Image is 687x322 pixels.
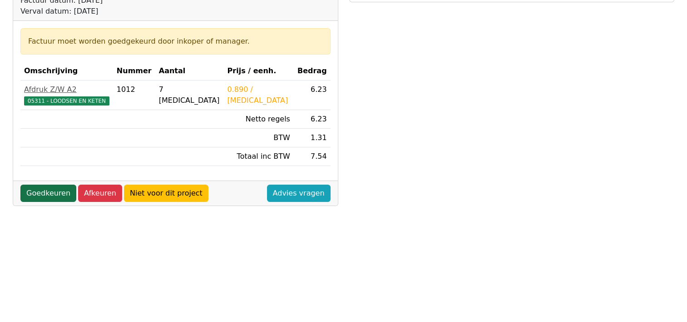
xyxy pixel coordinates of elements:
span: 05311 - LOODSEN EN KETEN [24,96,109,106]
td: 7.54 [294,147,331,166]
a: Afdruk Z/W A205311 - LOODSEN EN KETEN [24,84,109,106]
a: Advies vragen [267,185,331,202]
td: 1012 [113,80,155,110]
div: 0.890 / [MEDICAL_DATA] [227,84,290,106]
th: Aantal [155,62,224,80]
td: Totaal inc BTW [224,147,294,166]
div: 7 [MEDICAL_DATA] [159,84,220,106]
div: Verval datum: [DATE] [20,6,199,17]
td: 6.23 [294,80,331,110]
div: Factuur moet worden goedgekeurd door inkoper of manager. [28,36,323,47]
a: Afkeuren [78,185,122,202]
a: Niet voor dit project [124,185,208,202]
div: Afdruk Z/W A2 [24,84,109,95]
td: 1.31 [294,129,331,147]
th: Bedrag [294,62,331,80]
th: Prijs / eenh. [224,62,294,80]
th: Nummer [113,62,155,80]
th: Omschrijving [20,62,113,80]
td: Netto regels [224,110,294,129]
a: Goedkeuren [20,185,76,202]
td: 6.23 [294,110,331,129]
td: BTW [224,129,294,147]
